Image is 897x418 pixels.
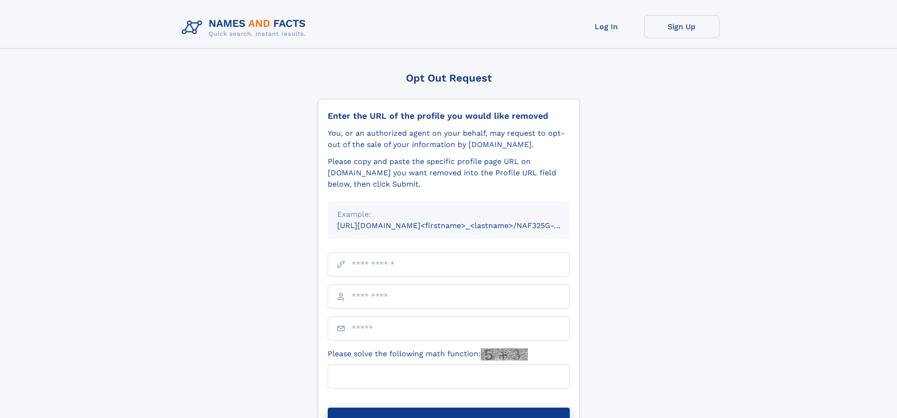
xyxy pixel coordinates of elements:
[644,15,719,38] a: Sign Up
[328,156,570,190] div: Please copy and paste the specific profile page URL on [DOMAIN_NAME] you want removed into the Pr...
[318,72,580,84] div: Opt Out Request
[328,111,570,121] div: Enter the URL of the profile you would like removed
[178,15,314,41] img: Logo Names and Facts
[569,15,644,38] a: Log In
[337,221,588,230] small: [URL][DOMAIN_NAME]<firstname>_<lastname>/NAF325G-xxxxxxxx
[328,348,528,361] label: Please solve the following math function:
[328,128,570,150] div: You, or an authorized agent on your behalf, may request to opt-out of the sale of your informatio...
[337,209,560,220] div: Example:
